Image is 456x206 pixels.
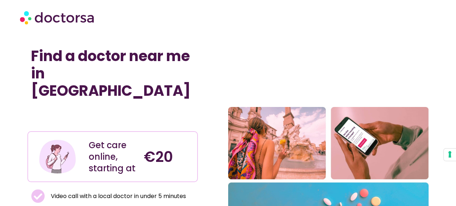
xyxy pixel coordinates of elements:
[89,140,137,174] div: Get care online, starting at
[38,137,76,176] img: Illustration depicting a young woman in a casual outfit, engaged with her smartphone. She has a p...
[31,47,194,99] h1: Find a doctor near me in [GEOGRAPHIC_DATA]
[49,191,186,201] span: Video call with a local doctor in under 5 minutes
[444,149,456,161] button: Your consent preferences for tracking technologies
[31,115,194,124] iframe: Customer reviews powered by Trustpilot
[31,107,139,115] iframe: Customer reviews powered by Trustpilot
[144,148,192,166] h4: €20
